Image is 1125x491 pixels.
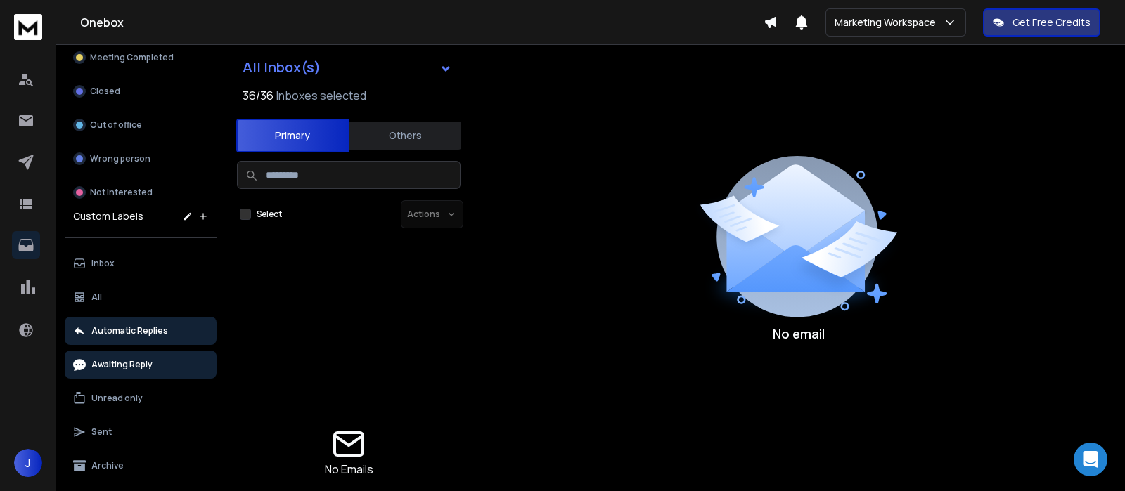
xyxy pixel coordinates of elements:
button: Others [349,120,461,151]
button: Out of office [65,111,217,139]
button: Primary [236,119,349,152]
button: Wrong person [65,145,217,173]
button: J [14,449,42,477]
label: Select [257,209,282,220]
h1: Onebox [80,14,764,31]
button: Automatic Replies [65,317,217,345]
p: Out of office [90,119,142,131]
p: Inbox [91,258,115,269]
p: Automatic Replies [91,325,168,336]
button: Archive [65,452,217,480]
p: Meeting Completed [90,52,174,63]
p: Marketing Workspace [835,15,941,30]
p: Unread only [91,393,143,404]
p: No email [773,324,825,343]
button: All [65,283,217,311]
p: No Emails [325,461,373,478]
p: Closed [90,86,120,97]
button: Inbox [65,249,217,277]
p: Archive [91,460,124,471]
h3: Inboxes selected [276,87,366,104]
p: Not Interested [90,187,153,198]
p: Get Free Credits [1012,15,1091,30]
p: All [91,292,102,303]
button: Unread only [65,384,217,412]
button: Sent [65,418,217,446]
span: 36 / 36 [243,87,274,104]
h1: All Inbox(s) [243,60,321,74]
p: Awaiting Reply [91,359,153,370]
button: Not Interested [65,178,217,207]
button: Awaiting Reply [65,351,217,379]
p: Sent [91,426,112,438]
h3: Custom Labels [73,209,143,223]
button: Get Free Credits [983,8,1100,37]
img: logo [14,14,42,40]
button: Meeting Completed [65,44,217,72]
button: Closed [65,77,217,105]
p: Wrong person [90,153,150,164]
button: All Inbox(s) [231,53,463,81]
div: Open Intercom Messenger [1074,443,1107,476]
